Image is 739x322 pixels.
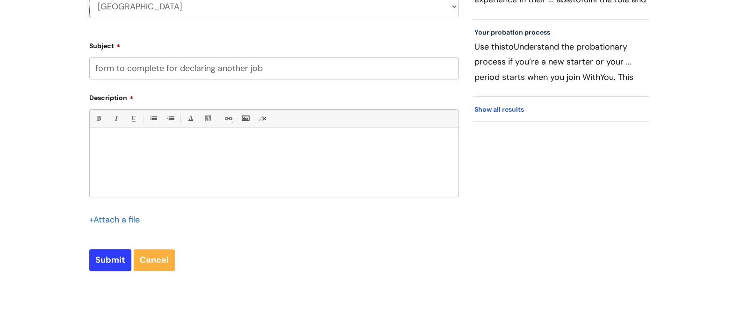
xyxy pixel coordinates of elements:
a: Italic (Ctrl-I) [110,113,122,124]
p: Use this Understand the probationary process if you’re a new starter or your ... period starts wh... [474,39,648,84]
span: to [505,41,514,52]
a: 1. Ordered List (Ctrl-Shift-8) [165,113,176,124]
a: Font Color [185,113,196,124]
a: Insert Image... [239,113,251,124]
a: • Unordered List (Ctrl-Shift-7) [147,113,159,124]
a: Back Color [202,113,214,124]
a: Link [222,113,234,124]
div: Attach a file [89,212,145,227]
label: Subject [89,39,459,50]
a: Bold (Ctrl-B) [93,113,104,124]
a: Underline(Ctrl-U) [127,113,139,124]
label: Description [89,91,459,102]
input: Submit [89,249,131,271]
a: Your probation process [474,28,550,36]
a: Remove formatting (Ctrl-\) [257,113,268,124]
a: Cancel [134,249,175,271]
a: Show all results [474,105,524,114]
